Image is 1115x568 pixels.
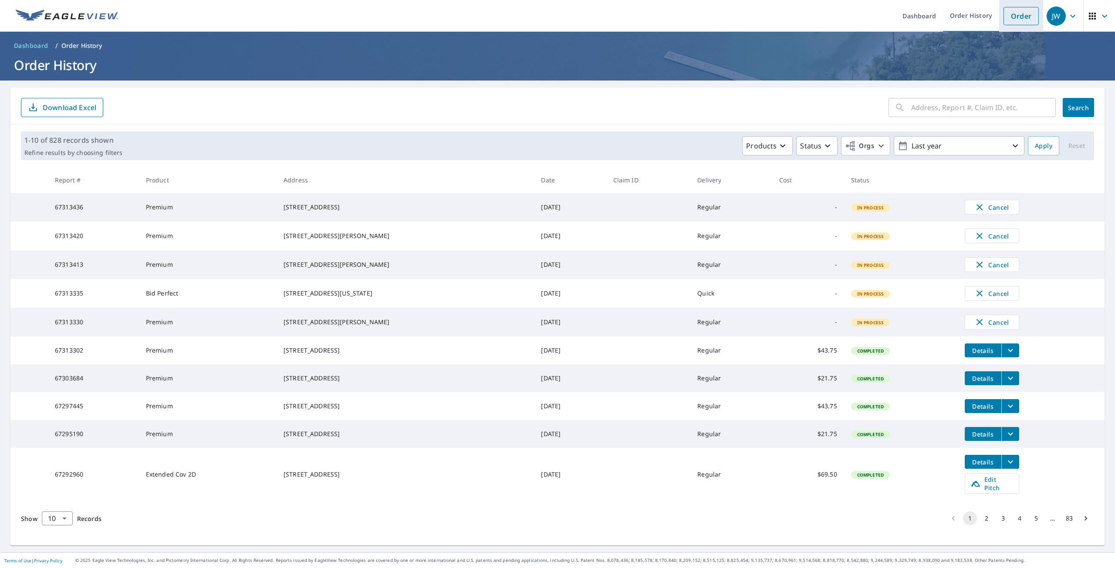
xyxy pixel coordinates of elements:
button: page 1 [963,511,977,525]
td: 67313335 [48,279,139,308]
button: filesDropdownBtn-67303684 [1001,371,1019,385]
span: In Process [852,233,889,239]
div: [STREET_ADDRESS] [284,203,527,212]
button: detailsBtn-67303684 [965,371,1001,385]
button: filesDropdownBtn-67295190 [1001,427,1019,441]
td: Premium [139,250,277,279]
button: Cancel [965,257,1019,272]
td: 67313302 [48,336,139,364]
div: [STREET_ADDRESS] [284,470,527,479]
div: [STREET_ADDRESS][US_STATE] [284,289,527,298]
div: Show 10 records [42,511,73,525]
button: detailsBtn-67297445 [965,399,1001,413]
li: / [55,40,58,51]
span: Apply [1035,141,1052,151]
th: Date [534,167,606,193]
input: Address, Report #, Claim ID, etc. [911,95,1056,120]
td: 67303684 [48,364,139,392]
button: Apply [1028,136,1059,155]
td: $21.75 [772,364,844,392]
a: Order [1003,7,1039,25]
td: [DATE] [534,448,606,501]
th: Address [277,167,534,193]
td: [DATE] [534,250,606,279]
button: Cancel [965,286,1019,301]
div: [STREET_ADDRESS] [284,346,527,355]
button: Last year [894,136,1024,155]
h1: Order History [10,56,1105,74]
button: filesDropdownBtn-67297445 [1001,399,1019,413]
td: [DATE] [534,279,606,308]
td: Extended Cov 2D [139,448,277,501]
span: Completed [852,403,889,410]
td: Regular [690,420,772,448]
th: Delivery [690,167,772,193]
button: Cancel [965,229,1019,243]
span: Search [1070,104,1087,112]
button: Go to next page [1079,511,1093,525]
button: Go to page 5 [1029,511,1043,525]
button: Go to page 2 [980,511,993,525]
button: Products [742,136,793,155]
p: Order History [61,41,102,50]
button: Go to page 83 [1062,511,1076,525]
td: Regular [690,364,772,392]
td: 67292960 [48,448,139,501]
td: $43.75 [772,392,844,420]
div: 10 [42,506,73,531]
td: $21.75 [772,420,844,448]
td: Regular [690,222,772,250]
button: filesDropdownBtn-67313302 [1001,343,1019,357]
p: Download Excel [43,103,96,112]
span: Cancel [974,231,1010,241]
div: [STREET_ADDRESS][PERSON_NAME] [284,260,527,269]
td: Premium [139,392,277,420]
span: Completed [852,376,889,382]
th: Product [139,167,277,193]
th: Claim ID [606,167,691,193]
td: 67313330 [48,308,139,336]
td: [DATE] [534,364,606,392]
span: Completed [852,348,889,354]
p: 1-10 of 828 records shown [24,135,122,145]
td: [DATE] [534,392,606,420]
button: Status [796,136,838,155]
td: Premium [139,336,277,364]
span: Completed [852,431,889,437]
span: Details [970,346,996,355]
td: Regular [690,392,772,420]
span: Orgs [845,141,874,151]
td: 67313436 [48,193,139,222]
button: detailsBtn-67295190 [965,427,1001,441]
p: © 2025 Eagle View Technologies, Inc. and Pictometry International Corp. All Rights Reserved. Repo... [75,557,1111,564]
td: Regular [690,336,772,364]
td: Premium [139,193,277,222]
img: EV Logo [16,10,118,23]
th: Cost [772,167,844,193]
td: [DATE] [534,336,606,364]
p: Status [800,141,821,151]
span: Records [77,514,101,523]
button: Search [1063,98,1094,117]
span: Cancel [974,288,1010,299]
button: Go to page 3 [996,511,1010,525]
span: Details [970,374,996,383]
p: Last year [908,138,1010,154]
td: 67313420 [48,222,139,250]
span: Cancel [974,202,1010,212]
td: Regular [690,308,772,336]
td: Premium [139,222,277,250]
td: - [772,222,844,250]
td: Premium [139,364,277,392]
td: - [772,279,844,308]
nav: pagination navigation [945,511,1094,525]
td: $69.50 [772,448,844,501]
td: - [772,308,844,336]
span: In Process [852,262,889,268]
button: filesDropdownBtn-67292960 [1001,455,1019,469]
span: Details [970,430,996,438]
a: Terms of Use [4,558,31,564]
button: Download Excel [21,98,103,117]
a: Privacy Policy [34,558,62,564]
div: JW [1047,7,1066,26]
